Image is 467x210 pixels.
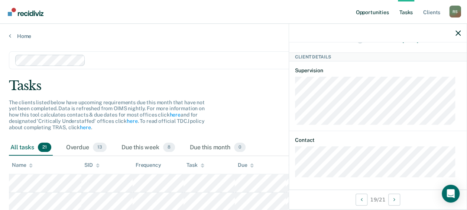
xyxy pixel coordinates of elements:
[136,162,161,168] div: Frequency
[65,140,108,156] div: Overdue
[163,143,175,152] span: 8
[289,52,467,61] div: Client Details
[187,162,204,168] div: Task
[9,78,458,93] div: Tasks
[169,112,180,118] a: here
[38,143,51,152] span: 21
[188,140,247,156] div: Due this month
[234,143,246,152] span: 0
[289,190,467,209] div: 19 / 21
[388,194,400,206] button: Next Client
[127,118,137,124] a: here
[12,162,33,168] div: Name
[9,99,205,130] span: The clients listed below have upcoming requirements due this month that have not yet been complet...
[9,33,458,39] a: Home
[238,162,254,168] div: Due
[93,143,107,152] span: 13
[295,67,461,74] dt: Supervision
[80,124,91,130] a: here
[295,137,461,143] dt: Contact
[8,8,43,16] img: Recidiviz
[120,140,176,156] div: Due this week
[449,6,461,17] div: R S
[356,194,367,206] button: Previous Client
[449,6,461,17] button: Profile dropdown button
[9,140,53,156] div: All tasks
[442,185,460,203] div: Open Intercom Messenger
[84,162,100,168] div: SID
